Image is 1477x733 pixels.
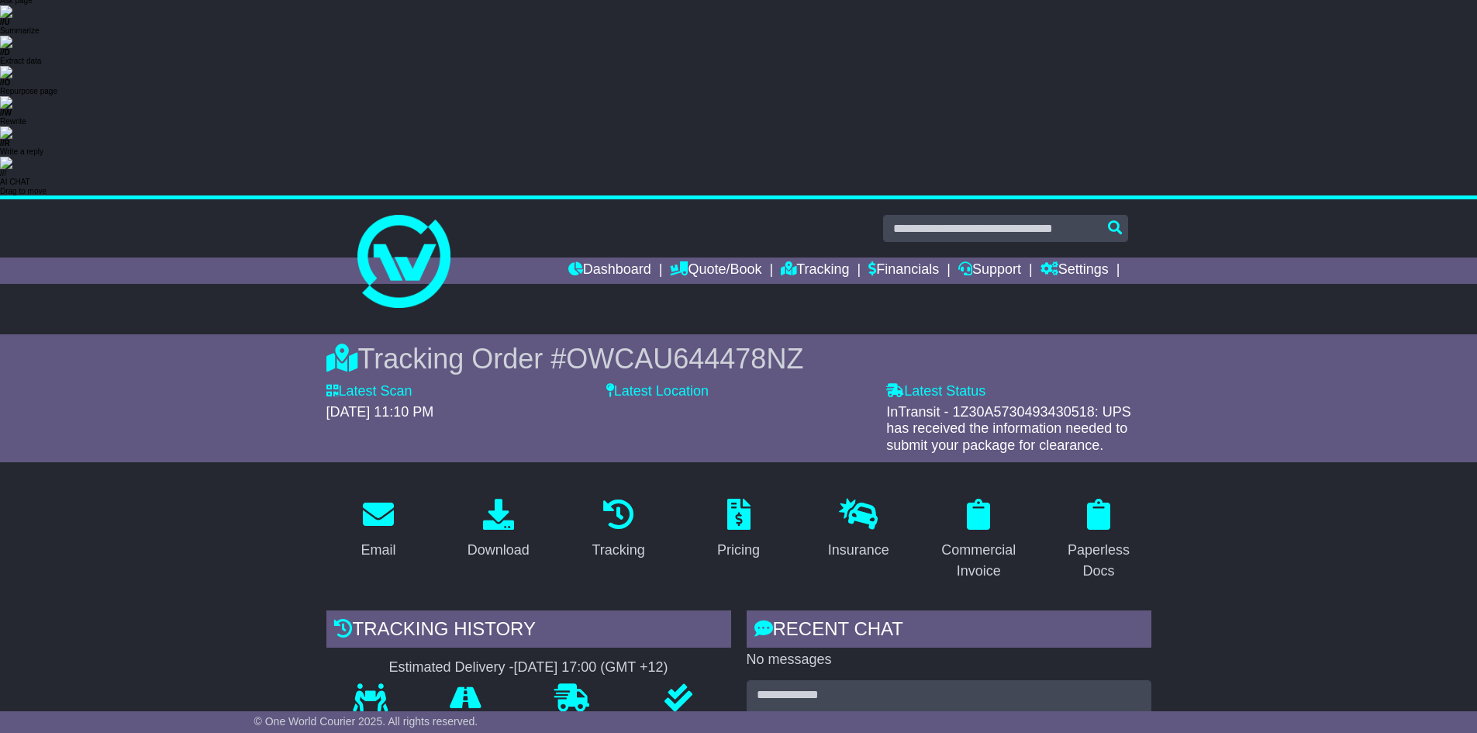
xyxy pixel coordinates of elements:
[1040,258,1109,284] a: Settings
[361,540,395,561] div: Email
[747,610,1151,652] div: RECENT CHAT
[886,404,1131,453] span: InTransit - 1Z30A5730493430518: UPS has received the information needed to submit your package fo...
[606,383,709,400] label: Latest Location
[326,404,434,420] span: [DATE] 11:10 PM
[670,258,761,284] a: Quote/Book
[326,342,1151,375] div: Tracking Order #
[592,540,644,561] div: Tracking
[326,610,731,652] div: Tracking history
[927,493,1031,587] a: Commercial Invoice
[781,258,849,284] a: Tracking
[254,715,478,728] span: © One World Courier 2025. All rights reserved.
[457,493,540,566] a: Download
[828,540,889,561] div: Insurance
[326,383,412,400] label: Latest Scan
[1057,540,1141,582] div: Paperless Docs
[717,540,760,561] div: Pricing
[747,652,1151,669] p: No messages
[568,258,651,284] a: Dashboard
[514,659,668,676] div: [DATE] 17:00 (GMT +12)
[326,659,731,676] div: Estimated Delivery -
[818,493,899,566] a: Insurance
[468,540,530,561] div: Download
[958,258,1021,284] a: Support
[886,383,985,400] label: Latest Status
[350,493,405,566] a: Email
[937,540,1021,582] div: Commercial Invoice
[1047,493,1151,587] a: Paperless Docs
[868,258,939,284] a: Financials
[707,493,770,566] a: Pricing
[581,493,654,566] a: Tracking
[566,343,803,375] span: OWCAU644478NZ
